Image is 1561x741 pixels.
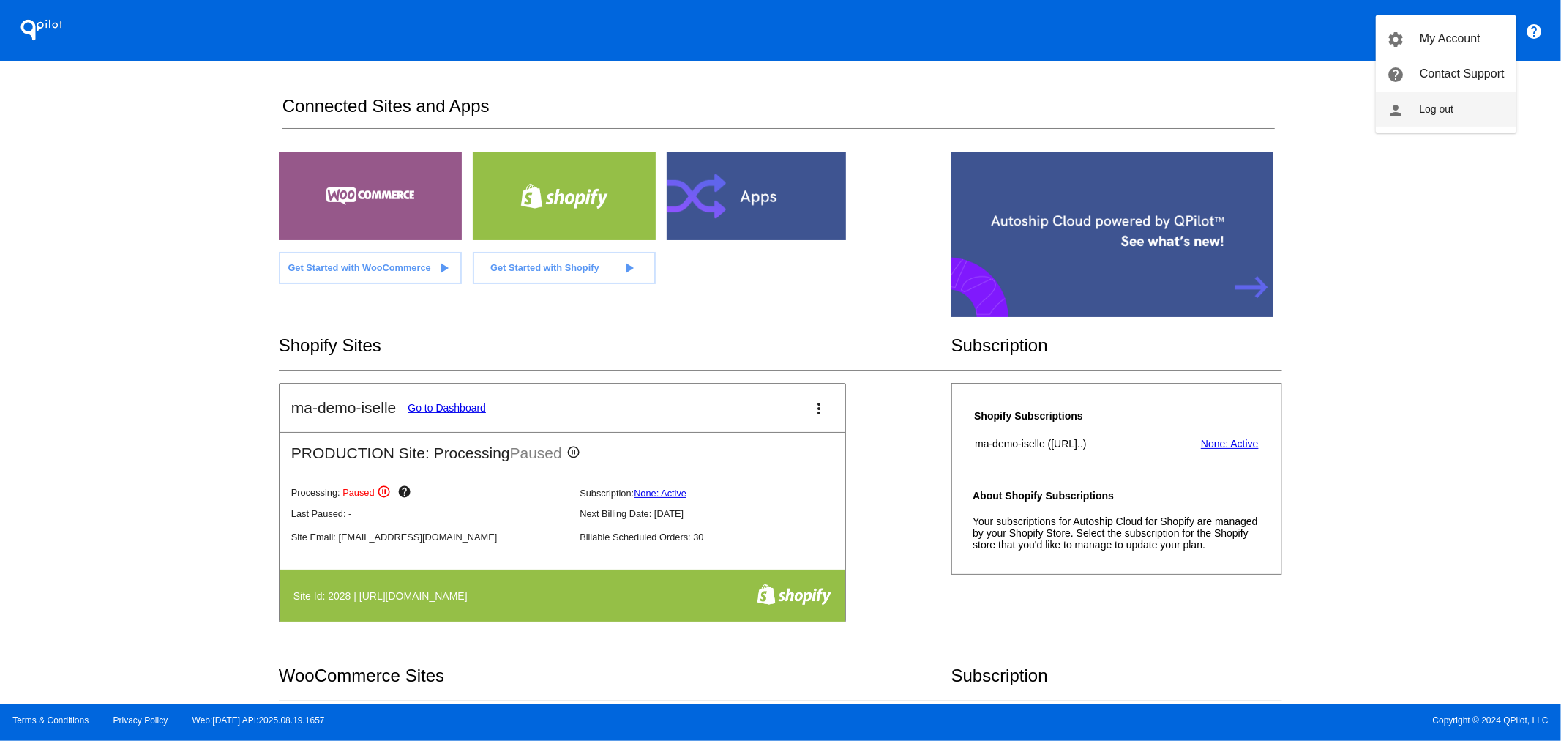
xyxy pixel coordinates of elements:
[1388,102,1405,119] mat-icon: person
[1420,67,1505,80] span: Contact Support
[1420,32,1480,45] span: My Account
[1388,31,1405,48] mat-icon: settings
[1388,66,1405,83] mat-icon: help
[1420,103,1454,115] span: Log out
